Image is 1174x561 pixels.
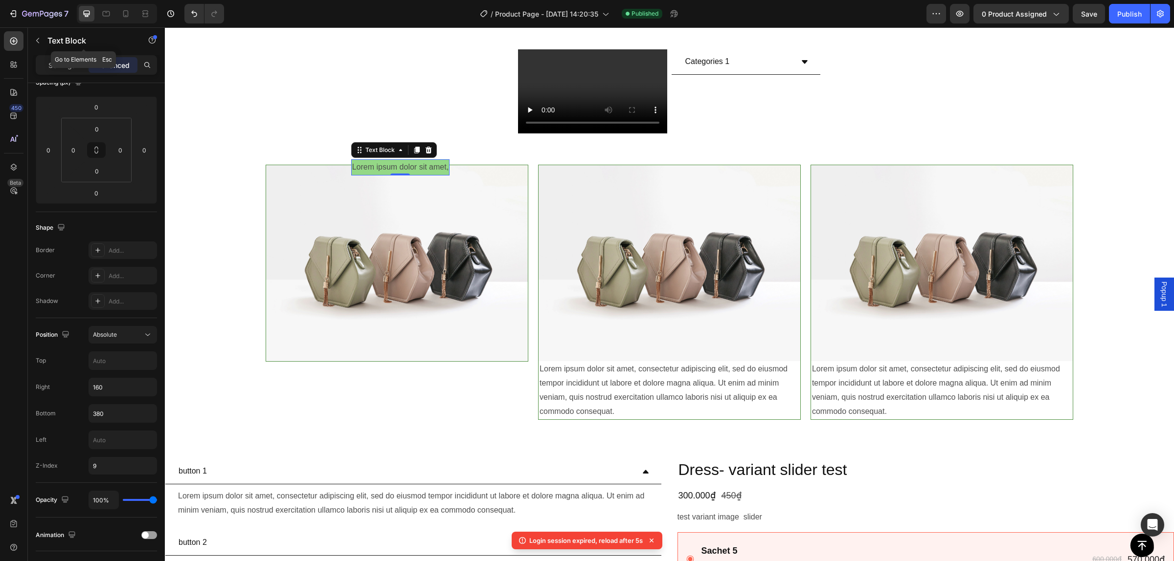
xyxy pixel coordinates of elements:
p: Advanced [96,60,130,70]
div: Add... [109,272,155,280]
p: Login session expired, reload after 5s [529,536,643,545]
input: 0px [87,164,107,178]
input: Auto [89,405,157,422]
div: Left [36,435,46,444]
p: Text Block [47,35,131,46]
div: Undo/Redo [184,4,224,23]
p: Categories 1 [520,27,564,42]
div: Right [36,383,50,391]
div: Bottom [36,409,56,418]
span: Popup 1 [994,254,1004,280]
div: 450 [9,104,23,112]
p: button 1 [14,437,42,451]
input: 0px [87,122,107,136]
input: 0 [137,143,152,157]
div: Lorem ipsum dolor sit amet, consectetur adipiscing elit, sed do eiusmod tempor incididunt ut labo... [646,334,908,392]
div: Animation [36,529,78,542]
div: Position [36,328,71,342]
p: 7 [64,8,68,20]
input: 0px [66,143,81,157]
p: button 2 [14,508,42,522]
button: Save [1073,4,1105,23]
div: Z-Index [36,461,58,470]
div: Shape [36,221,67,235]
video: Video [353,22,502,106]
div: 450₫ [556,462,578,475]
p: Lorem ipsum dolor sit amet, [187,133,284,147]
div: Text Block [199,118,232,127]
div: Add... [109,297,155,306]
input: 0 [87,186,106,200]
div: Beta [7,179,23,187]
div: Corner [36,271,55,280]
button: Publish [1109,4,1150,23]
span: Product Page - [DATE] 14:20:35 [495,9,598,19]
span: Absolute [93,331,117,338]
div: Lorem ipsum dolor sit amet, consectetur adipiscing elit, sed do eiusmod tempor incididunt ut labo... [374,334,635,392]
input: Auto [89,431,157,449]
div: Shadow [36,297,58,305]
div: Border [36,246,55,255]
input: 0 [41,143,56,157]
iframe: To enrich screen reader interactions, please activate Accessibility in Grammarly extension settings [165,27,1174,561]
div: Opacity [36,494,71,507]
p: Settings [48,60,76,70]
div: Open Intercom Messenger [1141,513,1164,537]
button: 7 [4,4,73,23]
input: Auto [89,491,118,509]
button: Absolute [89,326,157,344]
span: Published [632,9,658,18]
input: 0px [113,143,128,157]
div: Rich Text Editor. Editing area: main [186,132,285,148]
div: Publish [1117,9,1142,19]
span: 0 product assigned [982,9,1047,19]
p: test variant image slider [513,485,597,494]
div: Add... [109,246,155,255]
div: Top [36,356,46,365]
input: 0 [87,100,106,114]
div: 300.000₫ [513,462,552,475]
span: / [491,9,493,19]
button: 0 product assigned [973,4,1069,23]
input: Auto [89,352,157,369]
span: Save [1081,10,1097,18]
div: Lorem ipsum dolor sit amet, consectetur adipiscing elit, sed do eiusmod tempor incididunt ut labo... [12,461,485,491]
h1: Dress- variant slider test [513,432,1010,454]
input: Auto [89,378,157,396]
